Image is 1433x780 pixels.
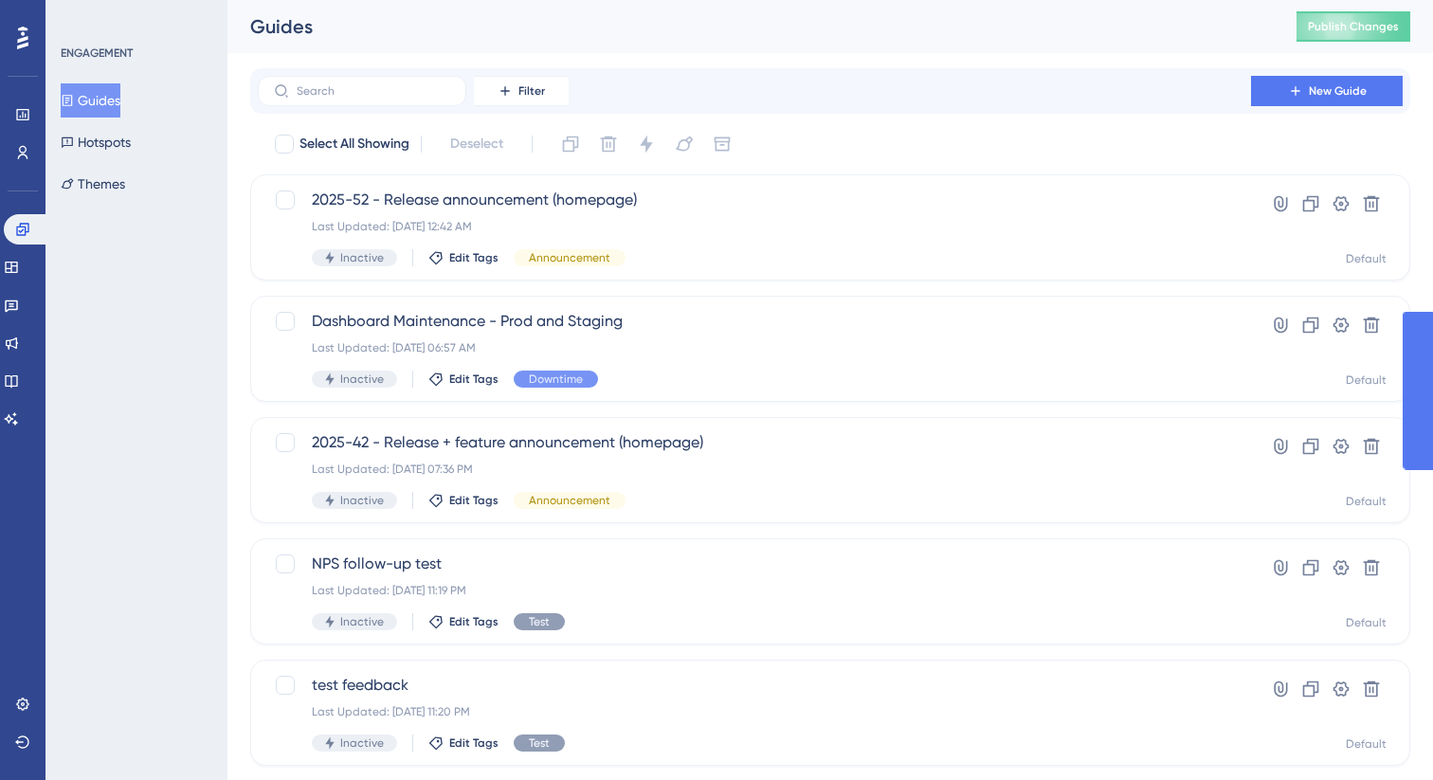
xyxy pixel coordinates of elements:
[529,372,583,387] span: Downtime
[340,493,384,508] span: Inactive
[299,133,409,155] span: Select All Showing
[340,614,384,629] span: Inactive
[297,84,450,98] input: Search
[529,735,550,751] span: Test
[312,553,1197,575] span: NPS follow-up test
[312,583,1197,598] div: Last Updated: [DATE] 11:19 PM
[340,372,384,387] span: Inactive
[428,250,499,265] button: Edit Tags
[428,372,499,387] button: Edit Tags
[312,431,1197,454] span: 2025-42 - Release + feature announcement (homepage)
[250,13,1249,40] div: Guides
[1346,494,1387,509] div: Default
[1346,615,1387,630] div: Default
[450,133,503,155] span: Deselect
[449,493,499,508] span: Edit Tags
[428,735,499,751] button: Edit Tags
[1297,11,1410,42] button: Publish Changes
[1309,83,1367,99] span: New Guide
[312,340,1197,355] div: Last Updated: [DATE] 06:57 AM
[1346,736,1387,752] div: Default
[61,83,120,118] button: Guides
[340,735,384,751] span: Inactive
[428,493,499,508] button: Edit Tags
[312,674,1197,697] span: test feedback
[518,83,545,99] span: Filter
[312,462,1197,477] div: Last Updated: [DATE] 07:36 PM
[1251,76,1403,106] button: New Guide
[312,189,1197,211] span: 2025-52 - Release announcement (homepage)
[449,250,499,265] span: Edit Tags
[340,250,384,265] span: Inactive
[449,614,499,629] span: Edit Tags
[1346,251,1387,266] div: Default
[1308,19,1399,34] span: Publish Changes
[433,127,520,161] button: Deselect
[312,704,1197,719] div: Last Updated: [DATE] 11:20 PM
[449,735,499,751] span: Edit Tags
[529,250,610,265] span: Announcement
[61,45,133,61] div: ENGAGEMENT
[312,219,1197,234] div: Last Updated: [DATE] 12:42 AM
[61,125,131,159] button: Hotspots
[1353,705,1410,762] iframe: UserGuiding AI Assistant Launcher
[529,493,610,508] span: Announcement
[428,614,499,629] button: Edit Tags
[61,167,125,201] button: Themes
[449,372,499,387] span: Edit Tags
[529,614,550,629] span: Test
[1346,372,1387,388] div: Default
[312,310,1197,333] span: Dashboard Maintenance - Prod and Staging
[474,76,569,106] button: Filter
